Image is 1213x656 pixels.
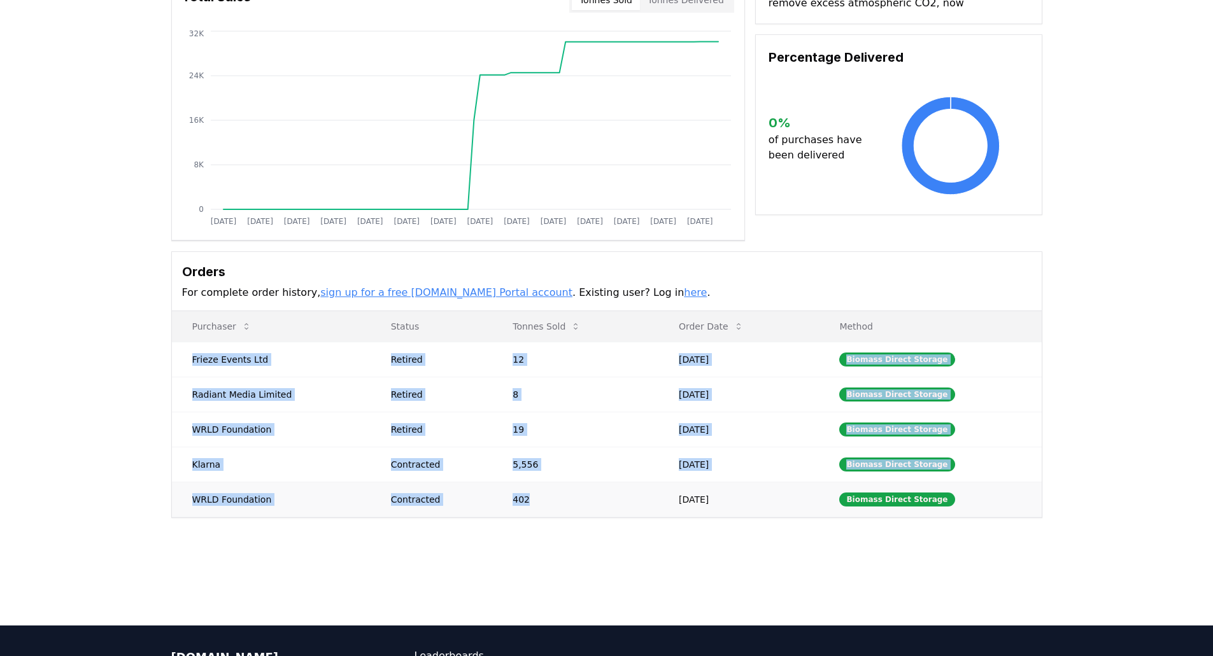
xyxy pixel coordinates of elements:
td: Frieze Events Ltd [172,342,371,377]
div: Retired [391,423,483,436]
a: here [684,286,707,298]
tspan: [DATE] [357,217,383,226]
td: WRLD Foundation [172,482,371,517]
tspan: 24K [188,71,204,80]
button: Tonnes Sold [502,314,591,339]
td: Klarna [172,447,371,482]
div: Retired [391,388,483,401]
td: 402 [492,482,658,517]
tspan: [DATE] [430,217,457,226]
div: Biomass Direct Storage [839,457,954,471]
div: Retired [391,353,483,366]
p: of purchases have been delivered [769,132,872,163]
a: sign up for a free [DOMAIN_NAME] Portal account [320,286,572,298]
tspan: [DATE] [210,217,236,226]
tspan: [DATE] [247,217,273,226]
h3: Percentage Delivered [769,48,1029,67]
td: [DATE] [658,412,819,447]
div: Contracted [391,458,483,471]
h3: Orders [182,262,1032,281]
tspan: [DATE] [283,217,309,226]
tspan: [DATE] [650,217,676,226]
h3: 0 % [769,113,872,132]
tspan: 16K [188,116,204,125]
td: [DATE] [658,342,819,377]
div: Biomass Direct Storage [839,352,954,366]
td: [DATE] [658,377,819,412]
td: 8 [492,377,658,412]
td: 5,556 [492,447,658,482]
tspan: 0 [199,205,204,214]
tspan: [DATE] [540,217,566,226]
button: Purchaser [182,314,262,339]
p: Method [829,320,1031,333]
tspan: [DATE] [467,217,493,226]
p: For complete order history, . Existing user? Log in . [182,285,1032,300]
div: Biomass Direct Storage [839,422,954,436]
div: Biomass Direct Storage [839,387,954,401]
tspan: [DATE] [613,217,639,226]
td: 19 [492,412,658,447]
div: Biomass Direct Storage [839,492,954,506]
tspan: [DATE] [686,217,713,226]
p: Status [381,320,483,333]
tspan: 32K [188,29,204,38]
button: Order Date [669,314,754,339]
tspan: 8K [194,160,204,169]
td: Radiant Media Limited [172,377,371,412]
td: 12 [492,342,658,377]
tspan: [DATE] [320,217,346,226]
div: Contracted [391,493,483,506]
td: [DATE] [658,482,819,517]
tspan: [DATE] [504,217,530,226]
td: [DATE] [658,447,819,482]
tspan: [DATE] [394,217,420,226]
td: WRLD Foundation [172,412,371,447]
tspan: [DATE] [577,217,603,226]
